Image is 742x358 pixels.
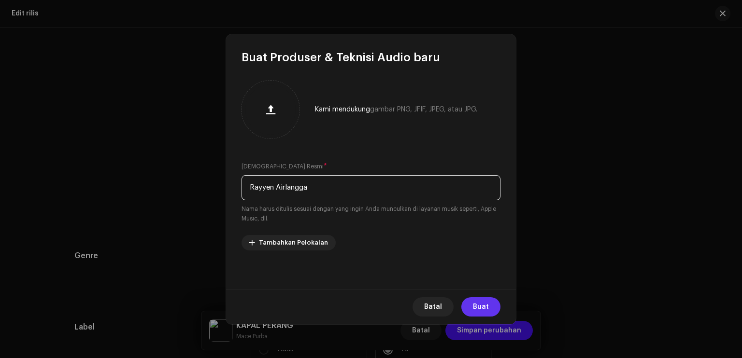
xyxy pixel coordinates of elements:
[242,235,336,250] button: Tambahkan Pelokalan
[242,50,440,65] span: Buat Produser & Teknisi Audio baru
[424,297,442,317] span: Batal
[370,106,477,113] span: gambar PNG, JFIF, JPEG, atau JPG.
[242,162,324,171] small: [DEMOGRAPHIC_DATA] Resmi
[259,233,328,252] span: Tambahkan Pelokalan
[461,297,500,317] button: Buat
[473,297,489,317] span: Buat
[315,106,477,113] div: Kami mendukung
[242,204,500,223] small: Nama harus ditulis sesuai dengan yang ingin Anda munculkan di layanan musik seperti, Apple Music,...
[413,297,454,317] button: Batal
[242,175,500,200] input: Nama Resmi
